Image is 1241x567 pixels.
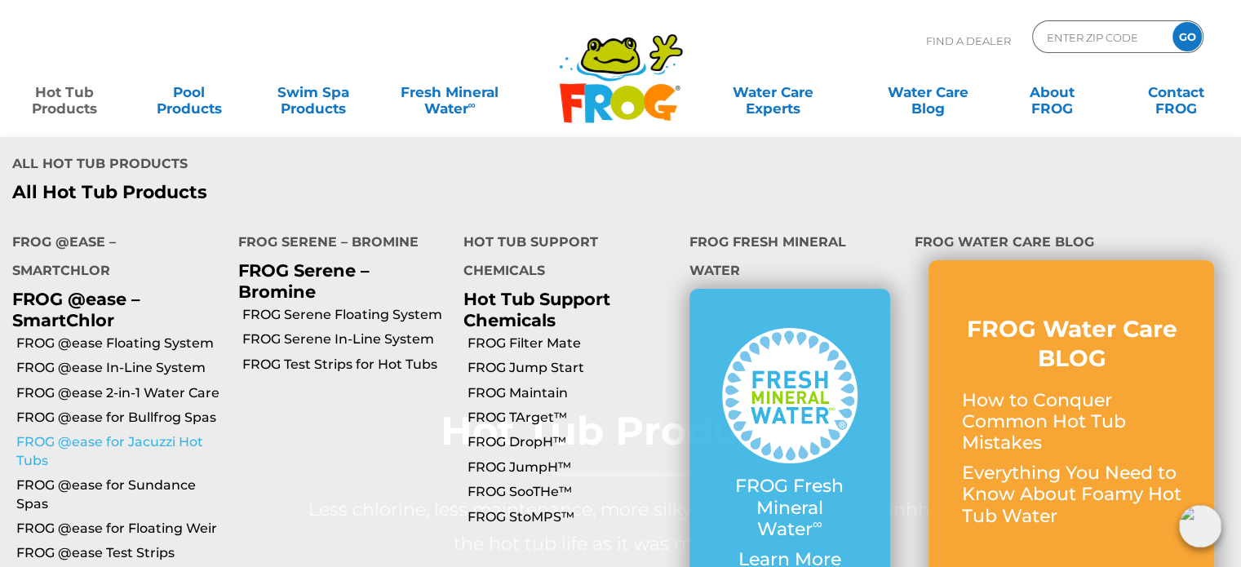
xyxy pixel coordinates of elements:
[16,409,226,427] a: FROG @ease for Bullfrog Spas
[1172,22,1202,51] input: GO
[140,76,237,109] a: PoolProducts
[961,463,1181,527] p: Everything You Need to Know About Foamy Hot Tub Water
[468,483,677,501] a: FROG SooTHe™
[961,390,1181,454] p: How to Conquer Common Hot Tub Mistakes
[468,99,475,111] sup: ∞
[689,228,891,289] h4: FROG Fresh Mineral Water
[242,356,452,374] a: FROG Test Strips for Hot Tubs
[16,544,226,562] a: FROG @ease Test Strips
[16,359,226,377] a: FROG @ease In-Line System
[12,182,608,203] a: All Hot Tub Products
[238,260,440,301] p: FROG Serene – Bromine
[915,228,1229,260] h4: FROG Water Care Blog
[16,384,226,402] a: FROG @ease 2-in-1 Water Care
[961,314,1181,535] a: FROG Water Care BLOG How to Conquer Common Hot Tub Mistakes Everything You Need to Know About Foa...
[468,384,677,402] a: FROG Maintain
[468,433,677,451] a: FROG DropH™
[12,289,214,330] p: FROG @ease – SmartChlor
[468,458,677,476] a: FROG JumpH™
[265,76,361,109] a: Swim SpaProducts
[242,306,452,324] a: FROG Serene Floating System
[16,433,226,470] a: FROG @ease for Jacuzzi Hot Tubs
[1045,25,1155,49] input: Zip Code Form
[813,516,822,532] sup: ∞
[16,476,226,513] a: FROG @ease for Sundance Spas
[16,520,226,538] a: FROG @ease for Floating Weir
[16,334,226,352] a: FROG @ease Floating System
[468,409,677,427] a: FROG TArget™
[694,76,852,109] a: Water CareExperts
[468,508,677,526] a: FROG StoMPS™
[880,76,976,109] a: Water CareBlog
[12,149,608,182] h4: All Hot Tub Products
[463,289,610,330] a: Hot Tub Support Chemicals
[16,76,113,109] a: Hot TubProducts
[242,330,452,348] a: FROG Serene In-Line System
[722,476,858,540] p: FROG Fresh Mineral Water
[468,334,677,352] a: FROG Filter Mate
[1128,76,1225,109] a: ContactFROG
[12,228,214,289] h4: FROG @ease – SmartChlor
[1004,76,1100,109] a: AboutFROG
[468,359,677,377] a: FROG Jump Start
[926,20,1011,61] p: Find A Dealer
[238,228,440,260] h4: FROG Serene – Bromine
[961,314,1181,374] h3: FROG Water Care BLOG
[463,228,665,289] h4: Hot Tub Support Chemicals
[1179,505,1221,547] img: openIcon
[389,76,510,109] a: Fresh MineralWater∞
